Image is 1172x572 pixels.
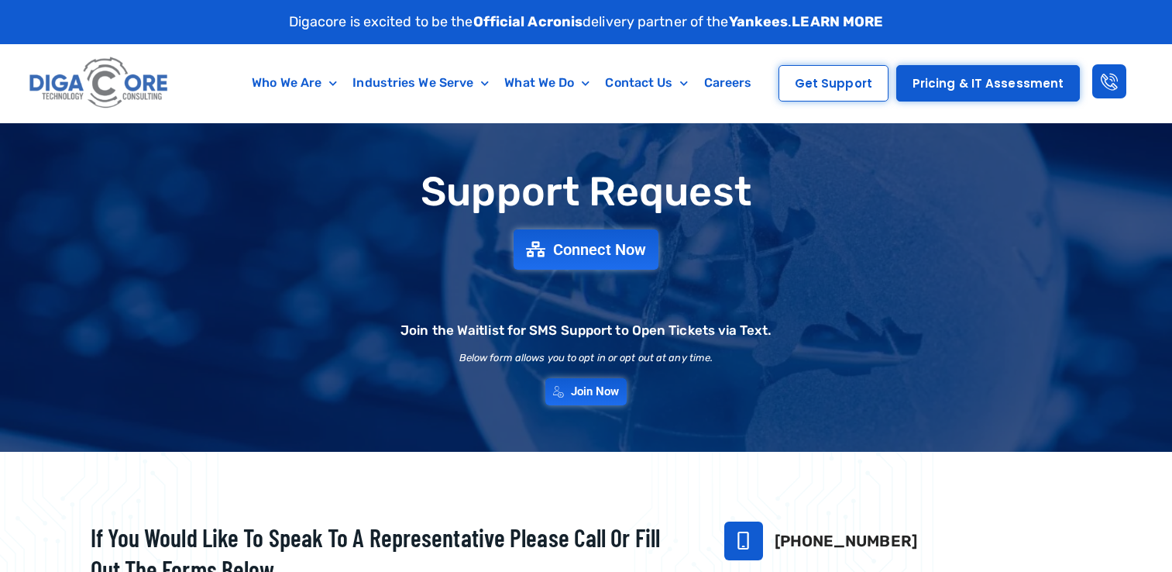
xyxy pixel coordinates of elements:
strong: Official Acronis [473,13,583,30]
nav: Menu [235,65,768,101]
a: Connect Now [514,229,658,270]
strong: Yankees [729,13,789,30]
a: 732-646-5725 [724,522,763,560]
span: Connect Now [553,242,646,257]
a: Get Support [778,65,888,102]
a: Join Now [545,378,627,405]
span: Get Support [795,78,872,89]
a: Pricing & IT Assessment [896,65,1080,102]
a: Industries We Serve [345,65,497,101]
h2: Join the Waitlist for SMS Support to Open Tickets via Text. [400,324,772,337]
p: Digacore is excited to be the delivery partner of the . [289,12,884,33]
span: Pricing & IT Assessment [913,78,1064,89]
h1: Support Request [52,170,1121,214]
span: Join Now [571,386,620,398]
a: Contact Us [597,65,696,101]
h2: Below form allows you to opt in or opt out at any time. [459,353,713,363]
a: What We Do [497,65,597,101]
a: Careers [696,65,760,101]
a: LEARN MORE [792,13,883,30]
a: [PHONE_NUMBER] [775,532,917,550]
a: Who We Are [244,65,345,101]
img: Digacore logo 1 [26,52,174,115]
